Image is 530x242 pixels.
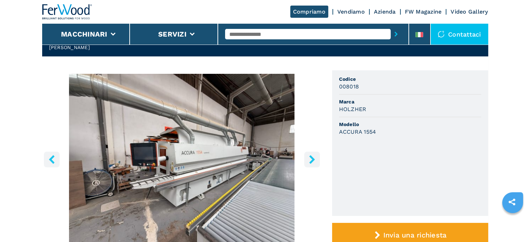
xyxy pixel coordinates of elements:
div: Contattaci [431,24,488,45]
h3: ACCURA 1554 [339,128,376,136]
span: Modello [339,121,481,128]
a: Video Gallery [451,8,488,15]
button: right-button [304,151,320,167]
span: Invia una richiesta [383,231,446,239]
button: left-button [44,151,60,167]
h3: 008018 [339,83,359,91]
a: Compriamo [290,6,328,18]
button: submit-button [391,26,401,42]
a: sharethis [503,193,521,211]
button: Servizi [158,30,186,38]
a: Vendiamo [337,8,365,15]
span: Codice [339,76,481,83]
button: Macchinari [61,30,107,38]
a: Azienda [374,8,396,15]
img: Ferwood [42,4,92,19]
a: FW Magazine [405,8,442,15]
iframe: Chat [500,211,525,237]
h3: HOLZHER [339,105,367,113]
span: Marca [339,98,481,105]
h2: [PERSON_NAME] [49,44,162,51]
img: Contattaci [438,31,445,38]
